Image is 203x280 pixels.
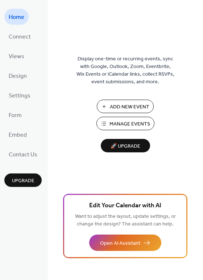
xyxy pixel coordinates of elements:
span: Edit Your Calendar with AI [89,201,161,211]
span: Settings [9,90,30,102]
button: 🚀 Upgrade [101,139,150,152]
span: 🚀 Upgrade [105,141,146,151]
span: Upgrade [12,177,34,185]
span: Open AI Assistant [100,240,140,247]
span: Contact Us [9,149,37,161]
a: Settings [4,87,35,103]
a: Connect [4,28,35,44]
a: Contact Us [4,146,42,162]
button: Open AI Assistant [89,235,161,251]
span: Design [9,71,27,82]
a: Design [4,68,31,84]
span: Want to adjust the layout, update settings, or change the design? The assistant can help. [75,212,176,229]
button: Upgrade [4,173,42,187]
button: Add New Event [97,100,154,113]
span: Display one-time or recurring events, sync with Google, Outlook, Zoom, Eventbrite, Wix Events or ... [76,55,174,86]
a: Views [4,48,29,64]
span: Add New Event [110,103,149,111]
span: Manage Events [109,120,150,128]
span: Views [9,51,24,63]
a: Embed [4,127,31,143]
a: Form [4,107,26,123]
span: Form [9,110,22,121]
span: Embed [9,129,27,141]
a: Home [4,9,29,25]
span: Home [9,12,24,23]
button: Manage Events [96,117,154,130]
span: Connect [9,31,31,43]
